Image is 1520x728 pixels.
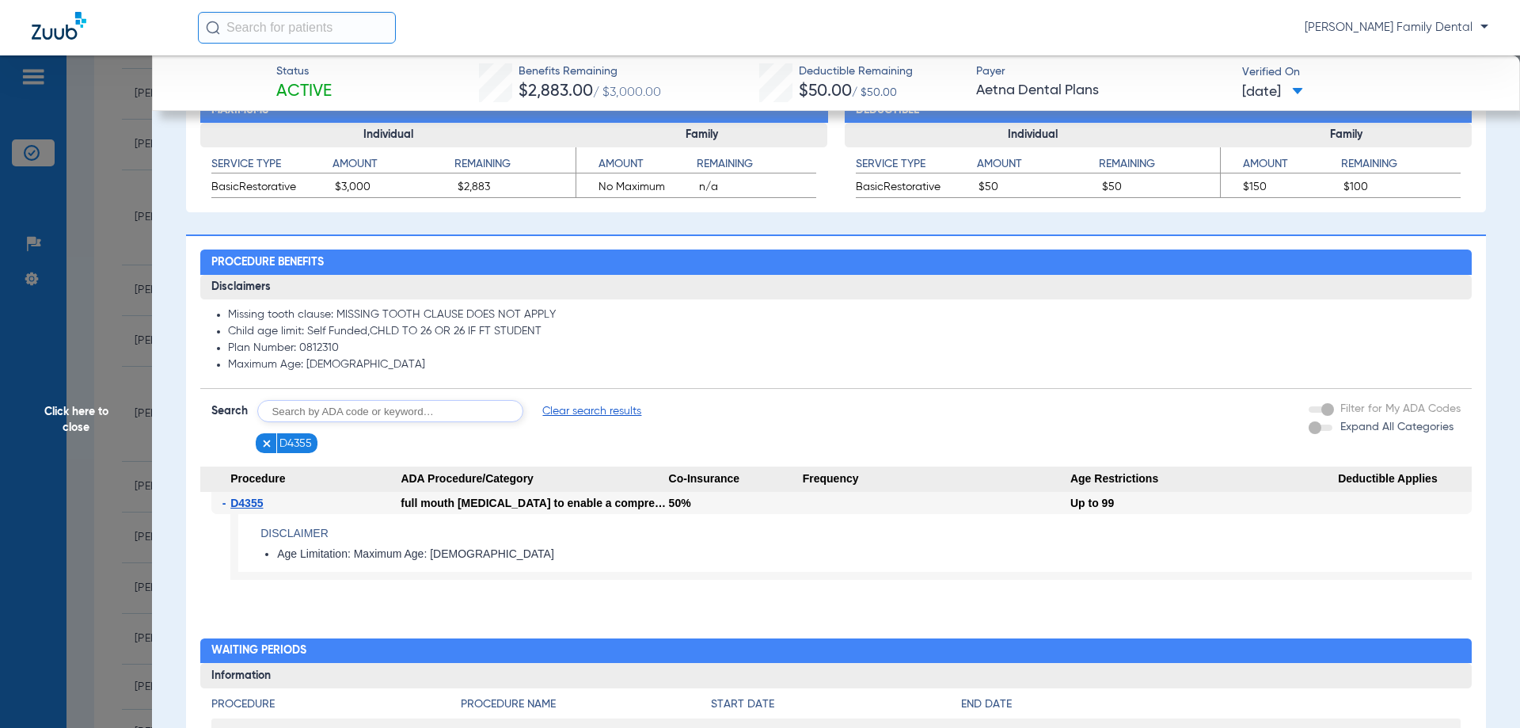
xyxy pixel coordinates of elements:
span: $50 [1102,179,1220,198]
span: Status [276,63,332,80]
img: Zuub Logo [32,12,86,40]
span: BasicRestorative [211,179,329,198]
span: Payer [976,63,1229,80]
div: Up to 99 [1070,492,1338,514]
span: $150 [1221,179,1338,198]
span: Deductible Applies [1338,467,1472,492]
h4: Procedure [211,696,462,713]
span: - [222,492,231,514]
app-breakdown-title: Procedure [211,696,462,718]
li: Plan Number: 0812310 [228,341,1461,356]
span: No Maximum [576,179,693,198]
span: $50.00 [799,83,852,100]
h4: Remaining [1341,156,1461,173]
span: [DATE] [1242,82,1303,102]
h4: Amount [576,156,697,173]
app-breakdown-title: Amount [1221,156,1341,179]
span: Verified On [1242,64,1495,81]
input: Search for patients [198,12,396,44]
span: Search [211,403,248,419]
app-breakdown-title: Amount [977,156,1099,179]
h3: Family [576,123,827,148]
li: Missing tooth clause: MISSING TOOTH CLAUSE DOES NOT APPLY [228,308,1461,322]
span: / $50.00 [852,87,897,98]
li: Age Limitation: Maximum Age: [DEMOGRAPHIC_DATA] [277,547,1472,562]
span: Age Restrictions [1070,467,1338,492]
span: n/a [699,179,816,198]
li: Child age limit: Self Funded,CHLD TO 26 OR 26 IF FT STUDENT [228,325,1461,339]
span: $2,883 [458,179,576,198]
label: Filter for My ADA Codes [1337,401,1461,417]
app-breakdown-title: Service Type [856,156,978,179]
app-breakdown-title: Remaining [454,156,576,179]
span: $3,000 [335,179,453,198]
h4: Remaining [1099,156,1221,173]
div: full mouth [MEDICAL_DATA] to enable a comprehensive evaluation and diagnosis on a subsequent visit [401,492,668,514]
app-breakdown-title: Start Date [711,696,961,718]
h4: Procedure Name [461,696,711,713]
span: ADA Procedure/Category [401,467,668,492]
app-breakdown-title: Amount [576,156,697,179]
h4: Amount [1221,156,1341,173]
span: Benefits Remaining [519,63,661,80]
iframe: Chat Widget [1441,652,1520,728]
span: / $3,000.00 [593,86,661,99]
span: Aetna Dental Plans [976,81,1229,101]
app-breakdown-title: Remaining [697,156,817,179]
img: Search Icon [206,21,220,35]
h3: Individual [845,123,1222,148]
app-breakdown-title: Remaining [1341,156,1461,179]
h4: Remaining [454,156,576,173]
app-breakdown-title: Procedure Name [461,696,711,718]
h3: Disclaimers [200,275,1472,300]
span: [PERSON_NAME] Family Dental [1305,20,1488,36]
h2: Procedure Benefits [200,250,1472,275]
h4: Amount [977,156,1099,173]
h4: Amount [332,156,454,173]
h4: End Date [961,696,1461,713]
app-breakdown-title: Remaining [1099,156,1221,179]
span: $50 [978,179,1096,198]
app-breakdown-title: Amount [332,156,454,179]
h2: Waiting Periods [200,638,1472,664]
span: D4355 [230,497,263,509]
img: x.svg [261,438,272,449]
span: $100 [1343,179,1461,198]
h4: Service Type [211,156,333,173]
span: $2,883.00 [519,83,593,100]
span: Deductible Remaining [799,63,913,80]
span: BasicRestorative [856,179,974,198]
h4: Disclaimer [260,525,1472,542]
input: Search by ADA code or keyword… [257,400,523,422]
h3: Information [200,663,1472,688]
span: Frequency [803,467,1070,492]
h3: Family [1221,123,1472,148]
h4: Remaining [697,156,817,173]
span: Co-Insurance [669,467,803,492]
app-breakdown-title: Service Type [211,156,333,179]
h3: Individual [200,123,577,148]
span: Clear search results [542,403,641,419]
span: Procedure [200,467,401,492]
div: 50% [669,492,803,514]
span: Active [276,81,332,103]
li: Maximum Age: [DEMOGRAPHIC_DATA] [228,358,1461,372]
h4: Start Date [711,696,961,713]
h4: Service Type [856,156,978,173]
span: Expand All Categories [1340,421,1453,433]
app-breakdown-title: End Date [961,696,1461,718]
span: D4355 [279,436,312,452]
